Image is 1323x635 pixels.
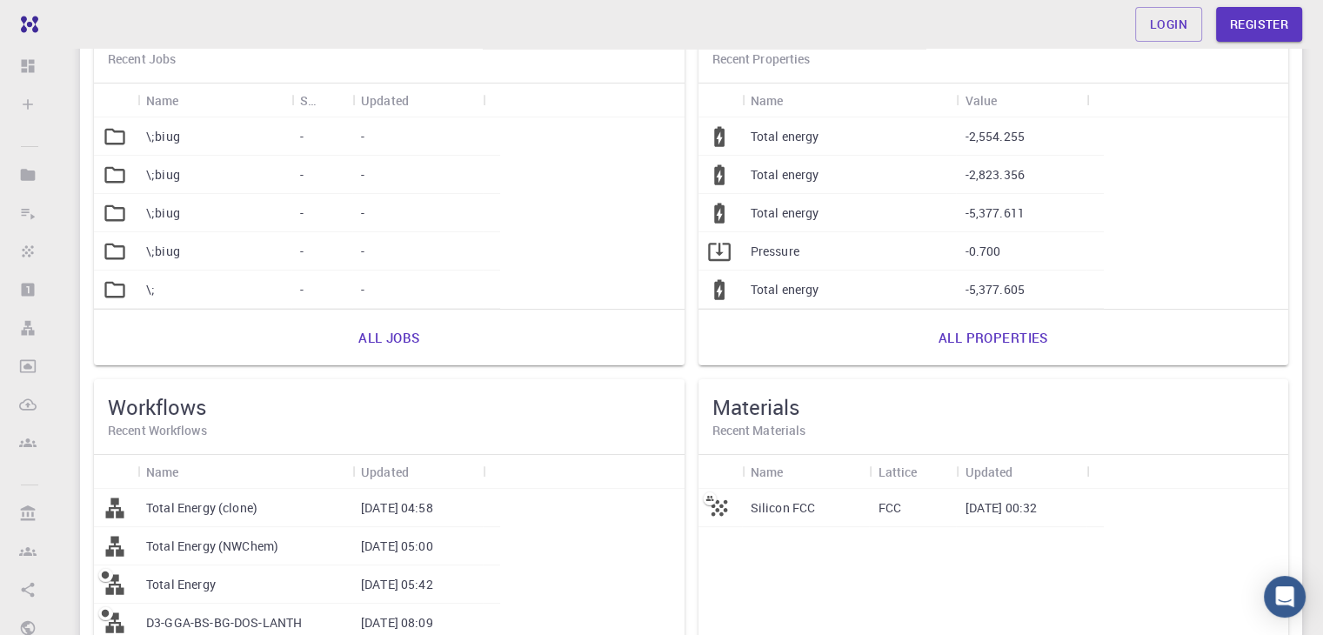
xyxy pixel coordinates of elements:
[137,84,291,117] div: Name
[361,84,409,117] div: Updated
[409,86,437,114] button: Sort
[997,86,1025,114] button: Sort
[300,166,304,184] p: -
[712,421,1275,440] h6: Recent Materials
[316,86,344,114] button: Sort
[146,204,180,222] p: \;biug
[917,458,945,485] button: Sort
[919,317,1067,358] a: All properties
[698,455,742,489] div: Icon
[146,128,180,145] p: \;biug
[965,499,1037,517] p: [DATE] 00:32
[742,455,870,489] div: Name
[300,204,304,222] p: -
[361,204,364,222] p: -
[146,166,180,184] p: \;biug
[146,614,302,632] p: D3-GGA-BS-BG-DOS-LANTH
[698,84,742,117] div: Icon
[14,16,38,33] img: logo
[965,204,1025,222] p: -5,377.611
[361,576,433,593] p: [DATE] 05:42
[751,243,799,260] p: Pressure
[94,84,137,117] div: Icon
[751,204,819,222] p: Total energy
[94,455,137,489] div: Icon
[300,128,304,145] p: -
[409,458,437,485] button: Sort
[146,538,278,555] p: Total Energy (NWChem)
[956,455,1086,489] div: Updated
[339,317,438,358] a: All jobs
[751,166,819,184] p: Total energy
[956,84,1086,117] div: Value
[108,393,671,421] h5: Workflows
[146,243,180,260] p: \;biug
[361,166,364,184] p: -
[352,84,483,117] div: Updated
[300,281,304,298] p: -
[712,393,1275,421] h5: Materials
[751,455,784,489] div: Name
[751,128,819,145] p: Total energy
[878,455,917,489] div: Lattice
[783,86,811,114] button: Sort
[965,166,1025,184] p: -2,823.356
[361,281,364,298] p: -
[361,538,433,555] p: [DATE] 05:00
[965,455,1012,489] div: Updated
[1264,576,1306,618] div: Open Intercom Messenger
[361,128,364,145] p: -
[1135,7,1202,42] a: Login
[712,50,1275,69] h6: Recent Properties
[751,84,784,117] div: Name
[878,499,900,517] p: FCC
[965,128,1025,145] p: -2,554.255
[146,455,179,489] div: Name
[146,281,155,298] p: \;
[361,499,433,517] p: [DATE] 04:58
[137,455,352,489] div: Name
[965,243,1000,260] p: -0.700
[108,421,671,440] h6: Recent Workflows
[361,455,409,489] div: Updated
[146,84,179,117] div: Name
[1216,7,1302,42] a: Register
[179,458,207,485] button: Sort
[352,455,483,489] div: Updated
[965,84,997,117] div: Value
[751,281,819,298] p: Total energy
[869,455,956,489] div: Lattice
[783,458,811,485] button: Sort
[300,243,304,260] p: -
[742,84,957,117] div: Name
[291,84,352,117] div: Status
[965,281,1025,298] p: -5,377.605
[146,499,257,517] p: Total Energy (clone)
[361,614,433,632] p: [DATE] 08:09
[751,499,816,517] p: Silicon FCC
[300,84,316,117] div: Status
[108,50,671,69] h6: Recent Jobs
[146,576,216,593] p: Total Energy
[179,86,207,114] button: Sort
[1012,458,1040,485] button: Sort
[361,243,364,260] p: -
